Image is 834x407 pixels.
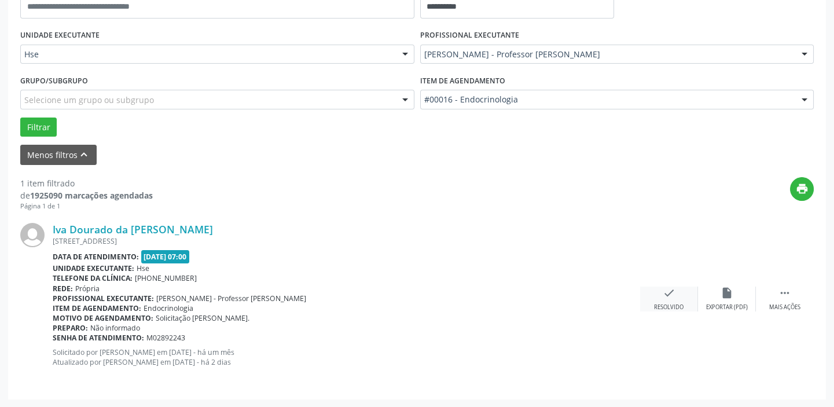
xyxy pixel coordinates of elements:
b: Unidade executante: [53,263,134,273]
div: [STREET_ADDRESS] [53,236,640,246]
p: Solicitado por [PERSON_NAME] em [DATE] - há um mês Atualizado por [PERSON_NAME] em [DATE] - há 2 ... [53,347,640,367]
b: Profissional executante: [53,294,154,303]
span: [PERSON_NAME] - Professor [PERSON_NAME] [156,294,306,303]
span: M02892243 [146,333,185,343]
span: [PHONE_NUMBER] [135,273,197,283]
b: Item de agendamento: [53,303,141,313]
i: keyboard_arrow_up [78,148,90,161]
strong: 1925090 marcações agendadas [30,190,153,201]
span: Hse [24,49,391,60]
b: Preparo: [53,323,88,333]
i:  [778,287,791,299]
button: Filtrar [20,118,57,137]
span: [DATE] 07:00 [141,250,190,263]
i: check [663,287,675,299]
label: Grupo/Subgrupo [20,72,88,90]
button: print [790,177,814,201]
div: Exportar (PDF) [706,303,748,311]
span: [PERSON_NAME] - Professor [PERSON_NAME] [424,49,791,60]
span: Solicitação [PERSON_NAME]. [156,313,249,323]
div: Resolvido [654,303,684,311]
i: print [796,182,809,195]
b: Data de atendimento: [53,252,139,262]
i: insert_drive_file [721,287,733,299]
span: Hse [137,263,149,273]
b: Rede: [53,284,73,294]
a: Iva Dourado da [PERSON_NAME] [53,223,213,236]
div: de [20,189,153,201]
span: Endocrinologia [144,303,193,313]
img: img [20,223,45,247]
span: #00016 - Endocrinologia [424,94,791,105]
b: Telefone da clínica: [53,273,133,283]
div: 1 item filtrado [20,177,153,189]
label: PROFISSIONAL EXECUTANTE [420,27,519,45]
span: Não informado [90,323,140,333]
b: Motivo de agendamento: [53,313,153,323]
label: Item de agendamento [420,72,505,90]
button: Menos filtroskeyboard_arrow_up [20,145,97,165]
span: Selecione um grupo ou subgrupo [24,94,154,106]
label: UNIDADE EXECUTANTE [20,27,100,45]
div: Mais ações [769,303,800,311]
b: Senha de atendimento: [53,333,144,343]
span: Própria [75,284,100,294]
div: Página 1 de 1 [20,201,153,211]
